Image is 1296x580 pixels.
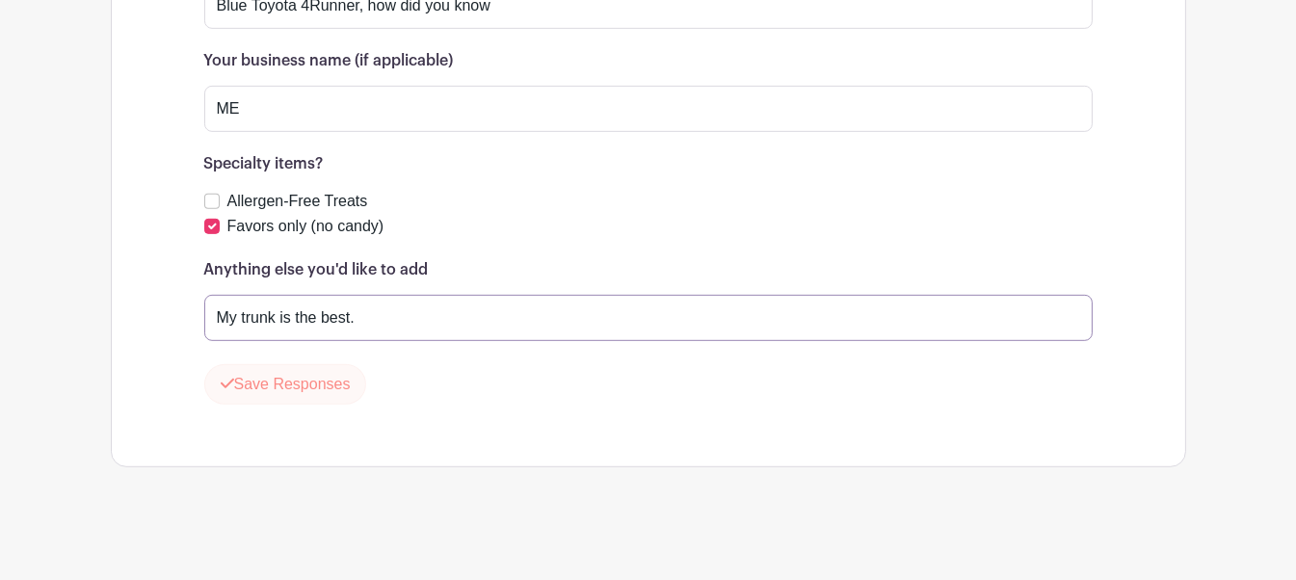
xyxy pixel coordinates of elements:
[227,190,368,213] label: Allergen-Free Treats
[227,215,384,238] label: Favors only (no candy)
[204,261,1093,279] h6: Anything else you'd like to add
[204,364,367,405] button: Save Responses
[204,52,1093,70] h6: Your business name (if applicable)
[204,295,1093,341] input: Type your answer
[204,86,1093,132] input: Type your answer
[204,155,1093,173] h6: Specialty items?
